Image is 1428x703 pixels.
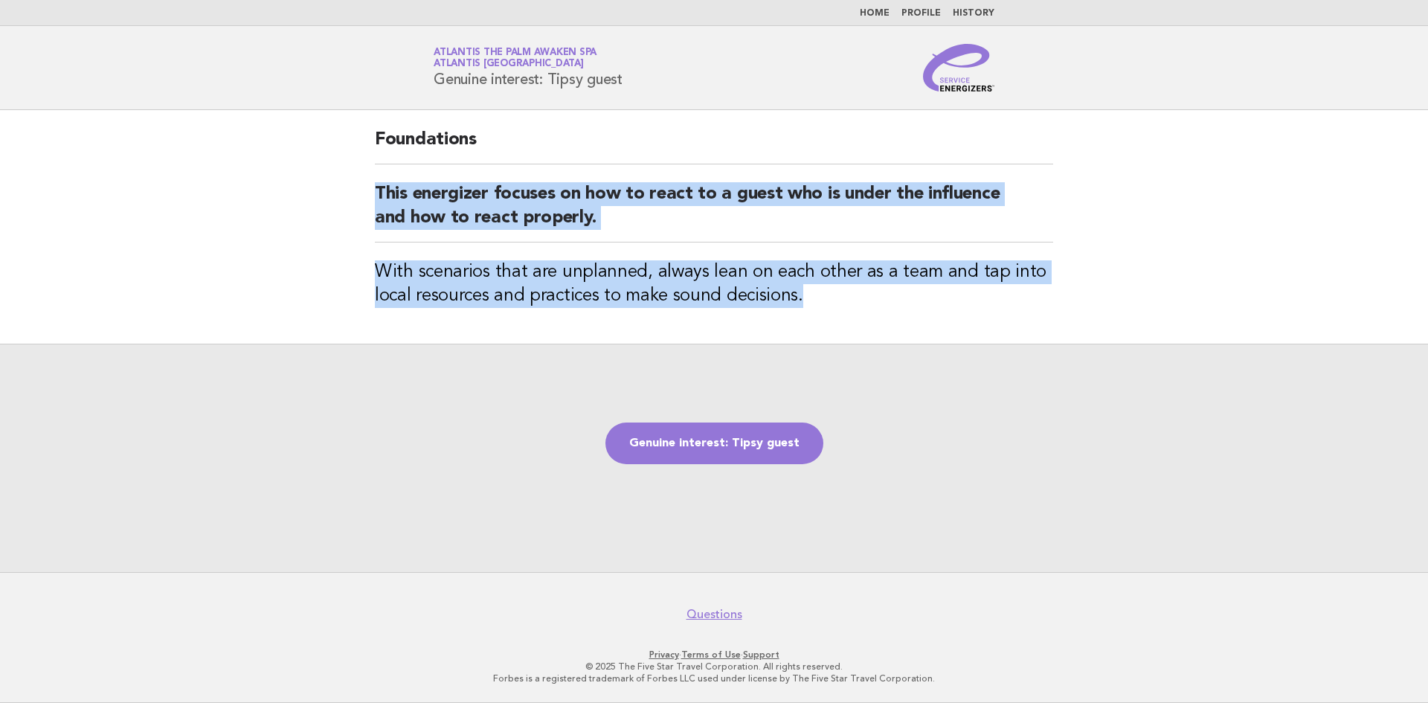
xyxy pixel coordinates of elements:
img: Service Energizers [923,44,994,92]
a: Atlantis The Palm Awaken SpaAtlantis [GEOGRAPHIC_DATA] [434,48,596,68]
p: Forbes is a registered trademark of Forbes LLC used under license by The Five Star Travel Corpora... [259,672,1169,684]
h1: Genuine interest: Tipsy guest [434,48,623,87]
h3: With scenarios that are unplanned, always lean on each other as a team and tap into local resourc... [375,260,1053,308]
h2: Foundations [375,128,1053,164]
span: Atlantis [GEOGRAPHIC_DATA] [434,60,584,69]
p: © 2025 The Five Star Travel Corporation. All rights reserved. [259,661,1169,672]
a: Profile [901,9,941,18]
a: Privacy [649,649,679,660]
p: · · [259,649,1169,661]
a: Questions [686,607,742,622]
a: Terms of Use [681,649,741,660]
a: Genuine interest: Tipsy guest [605,423,823,464]
a: Home [860,9,890,18]
a: Support [743,649,779,660]
h2: This energizer focuses on how to react to a guest who is under the influence and how to react pro... [375,182,1053,243]
a: History [953,9,994,18]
